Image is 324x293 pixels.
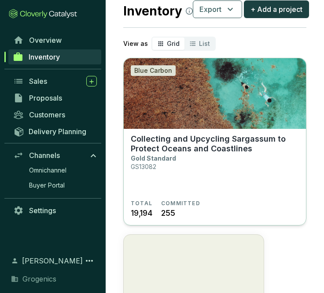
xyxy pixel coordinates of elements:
[199,4,221,15] span: Export
[151,37,216,51] div: segmented control
[123,39,148,48] p: View as
[131,163,156,170] p: GS13082
[22,255,83,266] span: [PERSON_NAME]
[9,90,101,105] a: Proposals
[193,0,242,18] button: Export
[131,154,176,162] p: Gold Standard
[29,36,62,45] span: Overview
[9,203,101,218] a: Settings
[9,148,101,163] a: Channels
[131,200,152,207] span: TOTAL
[9,107,101,122] a: Customers
[123,2,193,20] h2: Inventory
[9,74,101,89] a: Sales
[161,200,200,207] span: COMMITTED
[244,0,309,18] button: + Add a project
[25,179,101,192] a: Buyer Portal
[131,207,152,219] span: 19,194
[250,4,302,15] span: + Add a project
[199,40,210,47] span: List
[29,53,60,61] span: Inventory
[131,134,299,154] p: Collecting and Upcycling Sargassum to Protect Oceans and Coastlines
[8,49,101,64] a: Inventory
[22,274,56,284] span: Grogenics
[131,65,176,76] div: Blue Carbon
[29,77,47,86] span: Sales
[124,58,306,129] img: Collecting and Upcycling Sargassum to Protect Oceans and Coastlines
[161,207,175,219] span: 255
[29,206,56,215] span: Settings
[25,164,101,177] a: Omnichannel
[29,151,60,160] span: Channels
[9,33,101,48] a: Overview
[29,127,86,136] span: Delivery Planning
[29,166,66,175] span: Omnichannel
[29,94,62,102] span: Proposals
[167,40,180,47] span: Grid
[29,110,65,119] span: Customers
[29,181,65,190] span: Buyer Portal
[123,58,306,225] a: Collecting and Upcycling Sargassum to Protect Oceans and CoastlinesBlue CarbonCollecting and Upcy...
[9,124,101,139] a: Delivery Planning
